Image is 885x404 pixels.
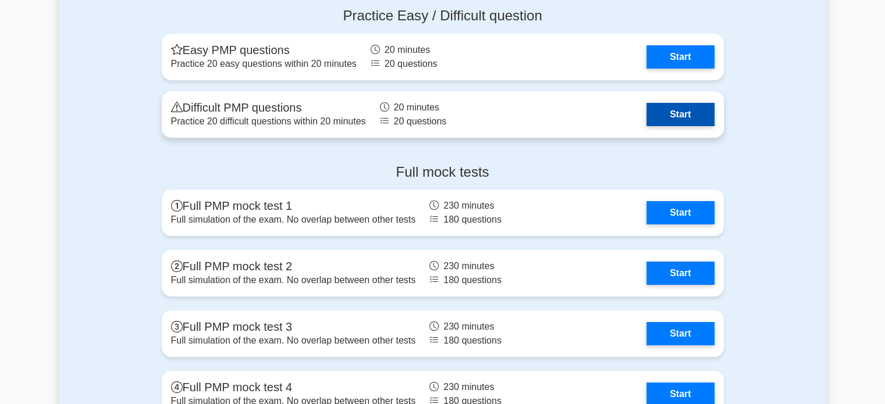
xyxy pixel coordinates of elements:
[646,201,714,224] a: Start
[646,262,714,285] a: Start
[646,322,714,345] a: Start
[162,8,724,24] h4: Practice Easy / Difficult question
[646,45,714,69] a: Start
[162,164,724,181] h4: Full mock tests
[646,103,714,126] a: Start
